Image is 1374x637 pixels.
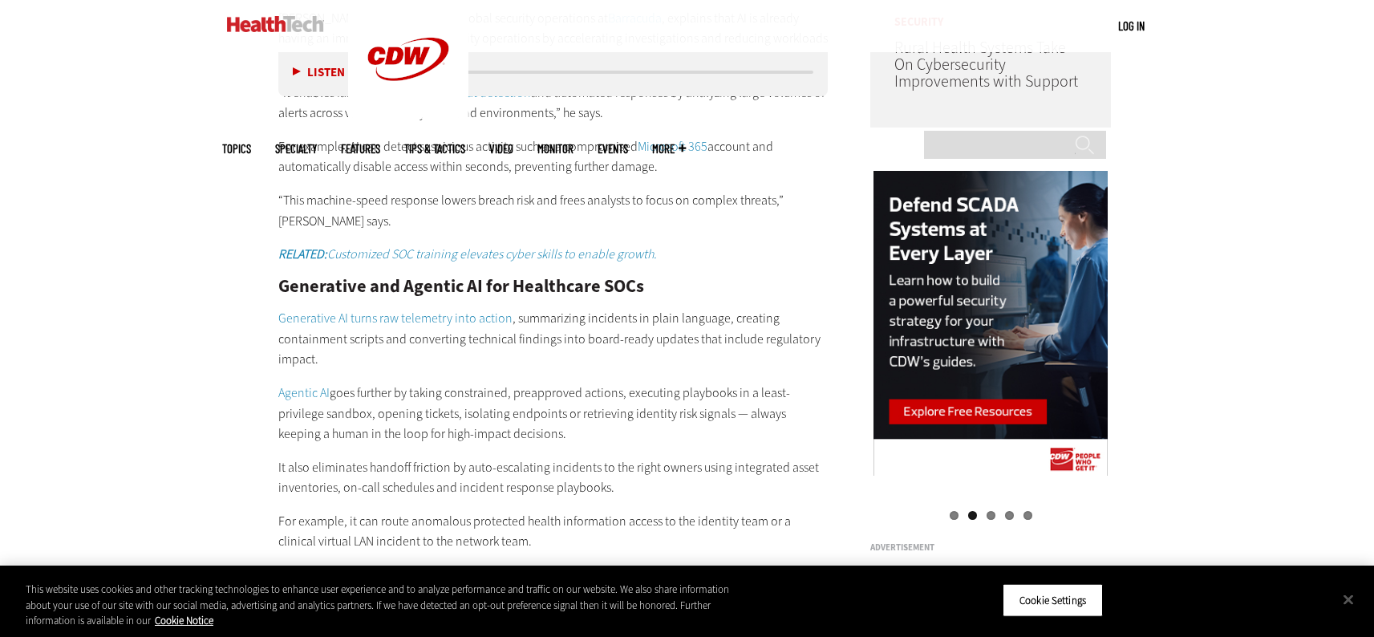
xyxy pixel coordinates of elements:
[598,143,628,155] a: Events
[278,190,829,231] p: “This machine-speed response lowers breach risk and frees analysts to focus on complex threats,” ...
[1118,18,1145,33] a: Log in
[1005,511,1014,520] a: 4
[278,245,327,262] strong: RELATED:
[873,171,1108,478] img: scada right rail
[278,310,513,327] a: Generative AI turns raw telemetry into action
[652,143,686,155] span: More
[278,511,829,552] p: For example, it can route anomalous protected health information access to the identity team or a...
[950,511,959,520] a: 1
[278,308,829,370] p: , summarizing incidents in plain language, creating containment scripts and converting technical ...
[341,143,380,155] a: Features
[1331,582,1366,617] button: Close
[968,511,977,520] a: 2
[987,511,995,520] a: 3
[870,543,1111,552] h3: Advertisement
[278,245,657,262] em: Customized SOC training elevates cyber skills to enable growth.
[278,278,829,295] h2: Generative and Agentic AI for Healthcare SOCs
[278,245,657,262] a: RELATED:Customized SOC training elevates cyber skills to enable growth.
[404,143,465,155] a: Tips & Tactics
[227,16,324,32] img: Home
[1003,583,1103,617] button: Cookie Settings
[278,565,829,627] p: “Combined with over runbooks and historical cases, new analysts gain an ‘on-call copilot’ that bo...
[1118,18,1145,34] div: User menu
[348,106,468,123] a: CDW
[26,582,756,629] div: This website uses cookies and other tracking technologies to enhance user experience and to analy...
[275,143,317,155] span: Specialty
[537,143,574,155] a: MonITor
[222,143,251,155] span: Topics
[1023,511,1032,520] a: 5
[278,383,829,444] p: goes further by taking constrained, preapproved actions, executing playbooks in a least-privilege...
[155,614,213,627] a: More information about your privacy
[278,457,829,498] p: It also eliminates handoff friction by auto-escalating incidents to the right owners using integr...
[489,143,513,155] a: Video
[278,384,330,401] a: Agentic AI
